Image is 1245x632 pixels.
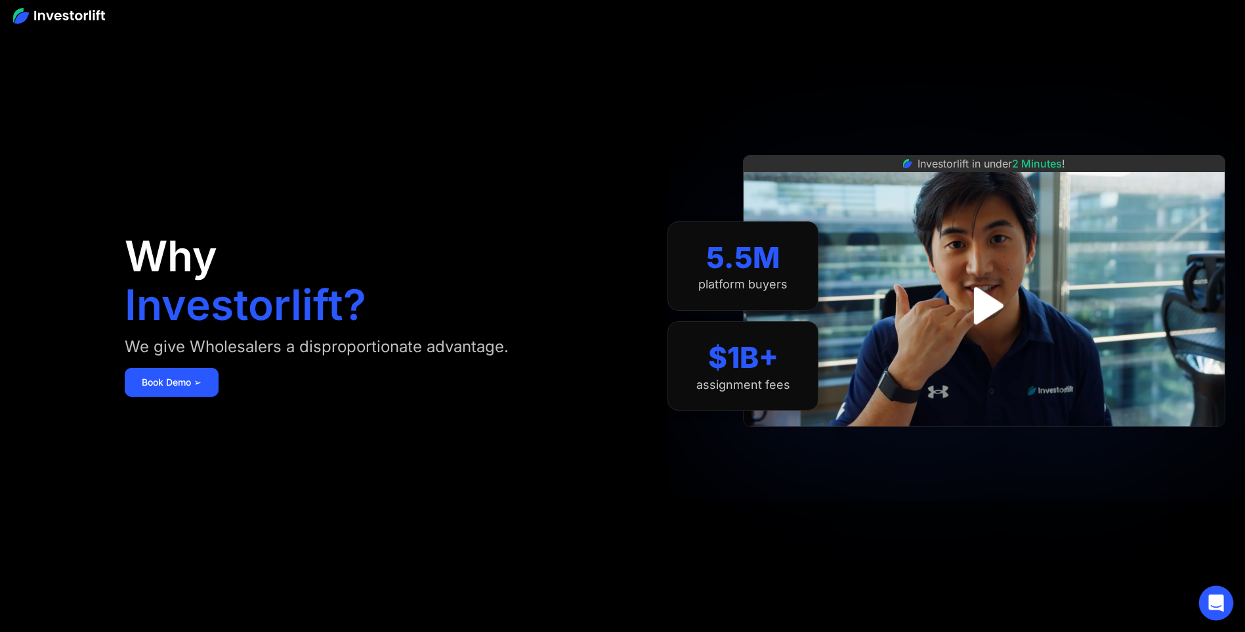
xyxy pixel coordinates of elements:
div: 5.5M [706,240,780,275]
a: open lightbox [955,277,1013,335]
h1: Why [125,235,217,277]
div: assignment fees [696,378,790,392]
div: Open Intercom Messenger [1199,586,1234,621]
div: We give Wholesalers a disproportionate advantage. [125,336,509,357]
a: Book Demo ➢ [125,368,219,397]
span: 2 Minutes [1012,157,1062,170]
div: Investorlift in under ! [918,156,1065,171]
iframe: Customer reviews powered by Trustpilot [886,434,1083,449]
div: $1B+ [708,340,778,375]
h1: Investorlift? [125,284,366,326]
div: platform buyers [698,277,788,292]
